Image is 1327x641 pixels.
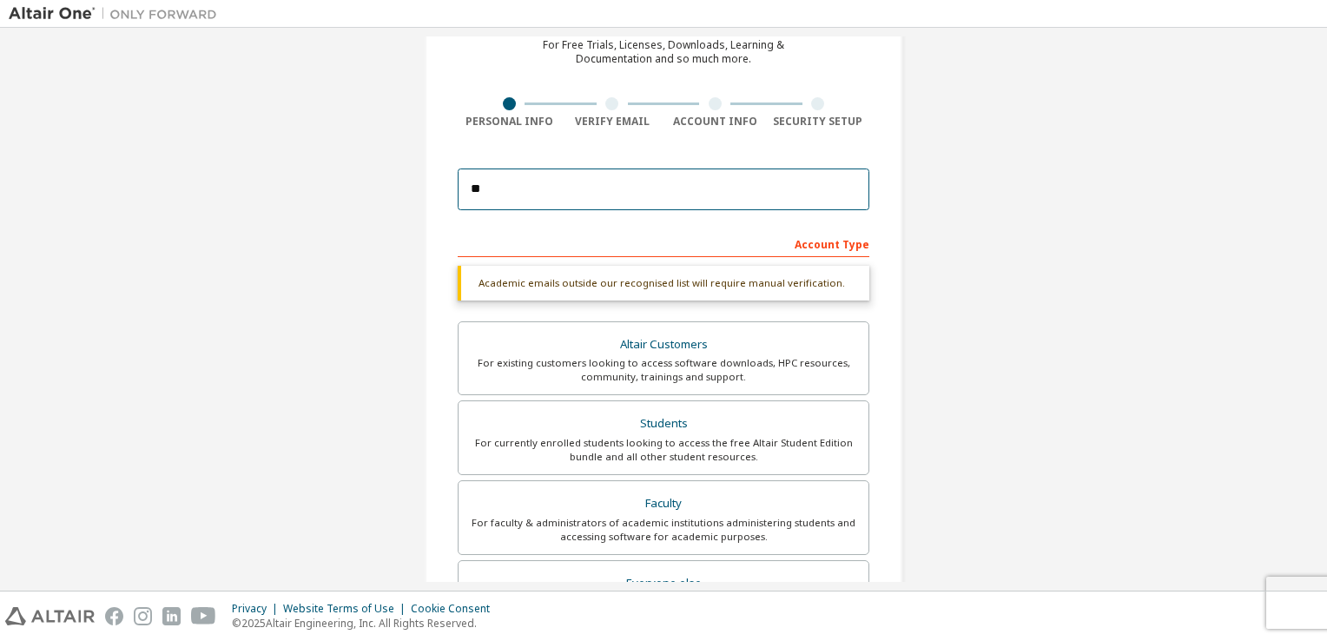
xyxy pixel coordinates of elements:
[543,38,784,66] div: For Free Trials, Licenses, Downloads, Learning & Documentation and so much more.
[134,607,152,625] img: instagram.svg
[9,5,226,23] img: Altair One
[663,115,767,129] div: Account Info
[232,616,500,631] p: © 2025 Altair Engineering, Inc. All Rights Reserved.
[767,115,870,129] div: Security Setup
[469,516,858,544] div: For faculty & administrators of academic institutions administering students and accessing softwa...
[469,492,858,516] div: Faculty
[469,356,858,384] div: For existing customers looking to access software downloads, HPC resources, community, trainings ...
[469,333,858,357] div: Altair Customers
[5,607,95,625] img: altair_logo.svg
[469,412,858,436] div: Students
[162,607,181,625] img: linkedin.svg
[469,436,858,464] div: For currently enrolled students looking to access the free Altair Student Edition bundle and all ...
[561,115,664,129] div: Verify Email
[458,266,869,301] div: Academic emails outside our recognised list will require manual verification.
[191,607,216,625] img: youtube.svg
[469,572,858,596] div: Everyone else
[232,602,283,616] div: Privacy
[105,607,123,625] img: facebook.svg
[411,602,500,616] div: Cookie Consent
[458,115,561,129] div: Personal Info
[283,602,411,616] div: Website Terms of Use
[458,229,869,257] div: Account Type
